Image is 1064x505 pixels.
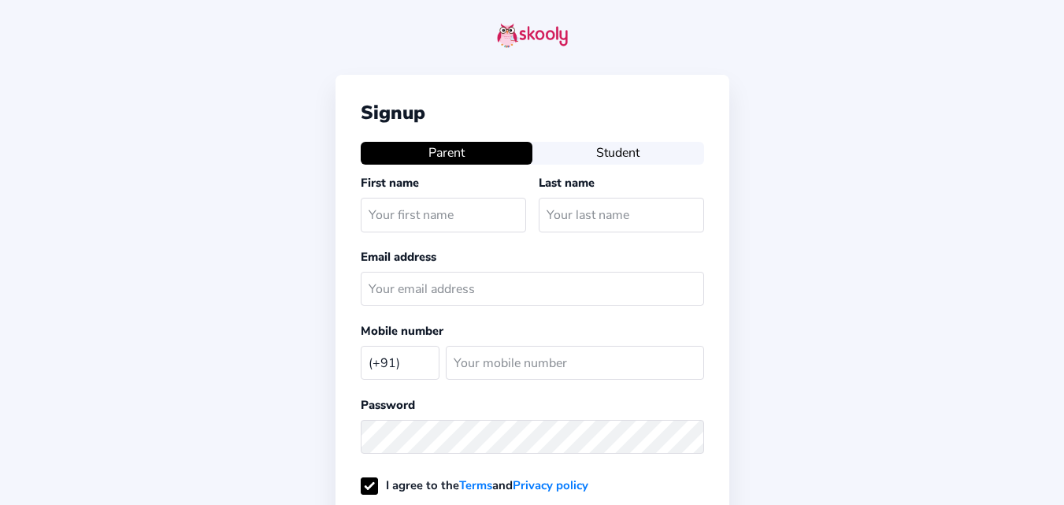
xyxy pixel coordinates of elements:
input: Your email address [361,272,704,306]
label: Password [361,397,415,413]
button: arrow back outline [336,28,353,46]
button: Parent [361,142,532,164]
label: Email address [361,249,436,265]
label: First name [361,175,419,191]
div: Signup [361,100,704,125]
button: eye outlineeye off outline [680,429,703,445]
label: I agree to the and [361,477,588,493]
label: Last name [539,175,595,191]
a: Terms [459,477,492,493]
label: Mobile number [361,323,443,339]
input: Your mobile number [446,346,704,380]
img: skooly-logo.png [497,23,568,48]
input: Your first name [361,198,526,232]
input: Your last name [539,198,704,232]
ion-icon: eye outline [680,429,696,445]
a: Privacy policy [513,477,588,493]
button: Student [532,142,704,164]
